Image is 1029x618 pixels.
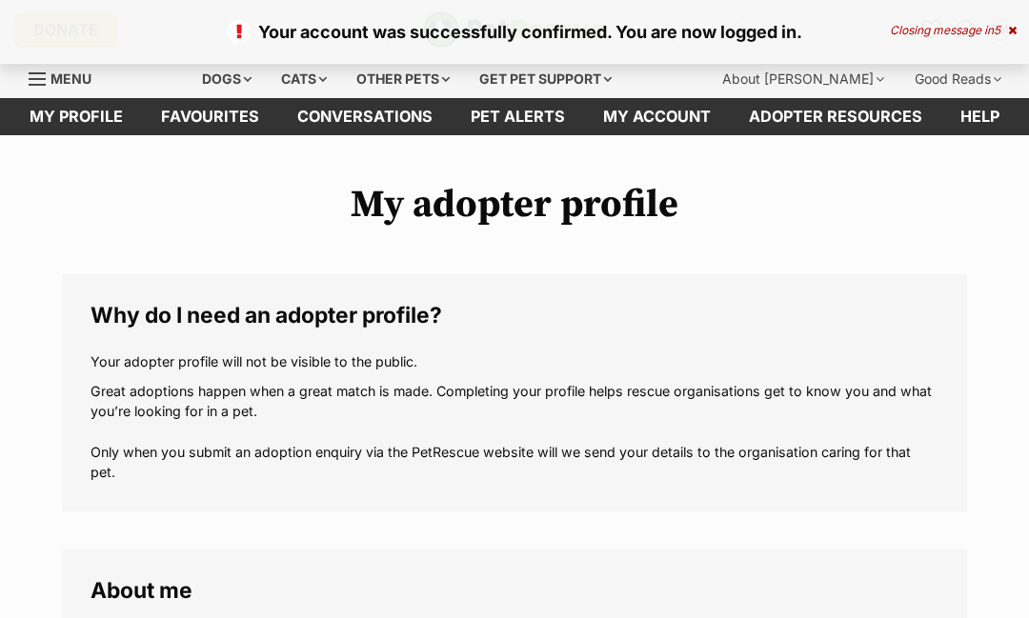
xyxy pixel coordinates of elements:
[584,98,730,135] a: My account
[91,303,938,328] legend: Why do I need an adopter profile?
[709,60,898,98] div: About [PERSON_NAME]
[343,60,463,98] div: Other pets
[91,381,938,483] p: Great adoptions happen when a great match is made. Completing your profile helps rescue organisat...
[29,60,105,94] a: Menu
[62,183,967,227] h1: My adopter profile
[268,60,340,98] div: Cats
[91,351,938,371] p: Your adopter profile will not be visible to the public.
[730,98,941,135] a: Adopter resources
[466,60,625,98] div: Get pet support
[10,98,142,135] a: My profile
[142,98,278,135] a: Favourites
[62,274,967,511] fieldset: Why do I need an adopter profile?
[189,60,265,98] div: Dogs
[50,70,91,87] span: Menu
[278,98,452,135] a: conversations
[91,578,938,603] legend: About me
[452,98,584,135] a: Pet alerts
[901,60,1015,98] div: Good Reads
[941,98,1019,135] a: Help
